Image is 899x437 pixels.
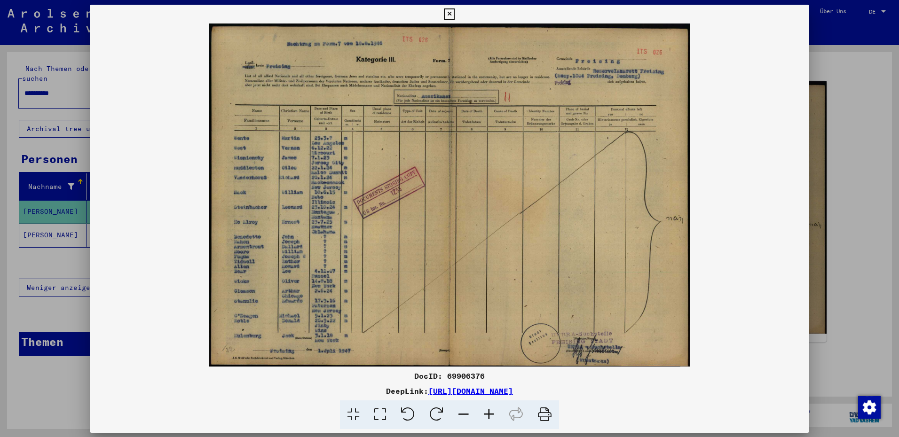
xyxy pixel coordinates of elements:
div: Change consent [858,396,880,418]
a: [URL][DOMAIN_NAME] [428,386,513,396]
div: DeepLink: [90,385,809,397]
img: Change consent [858,396,881,419]
img: 001.jpg [90,23,809,367]
div: DocID: 69906376 [90,370,809,382]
